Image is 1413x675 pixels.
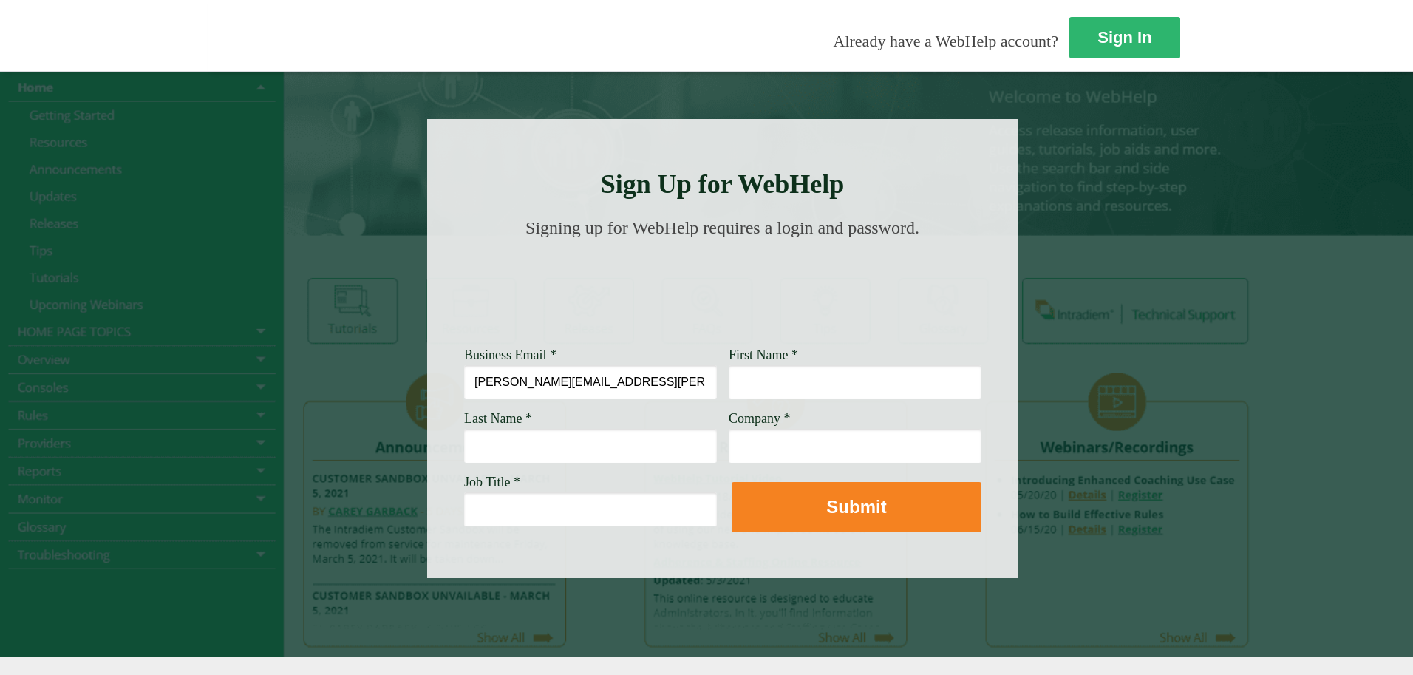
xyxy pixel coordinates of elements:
[732,482,981,532] button: Submit
[729,411,791,426] span: Company *
[834,32,1058,50] span: Already have a WebHelp account?
[464,475,520,489] span: Job Title *
[473,253,973,327] img: Need Credentials? Sign up below. Have Credentials? Use the sign-in button.
[1069,17,1180,58] a: Sign In
[1097,28,1151,47] strong: Sign In
[525,218,919,237] span: Signing up for WebHelp requires a login and password.
[729,347,798,362] span: First Name *
[464,347,556,362] span: Business Email *
[826,497,886,517] strong: Submit
[601,169,845,199] strong: Sign Up for WebHelp
[464,411,532,426] span: Last Name *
